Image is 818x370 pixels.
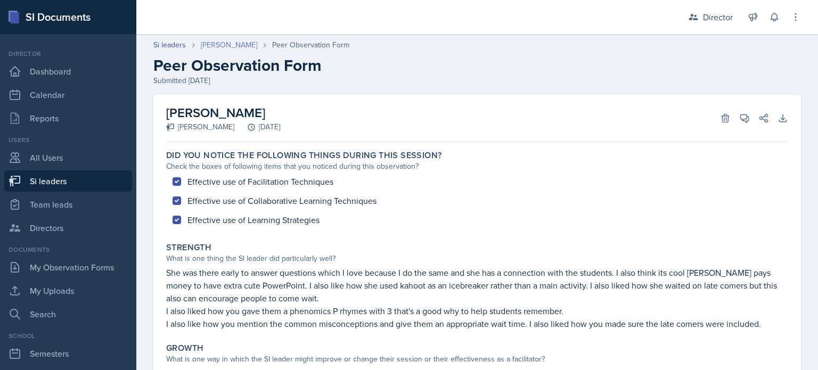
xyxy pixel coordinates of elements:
a: All Users [4,147,132,168]
p: She was there early to answer questions which I love because I do the same and she has a connecti... [166,266,788,305]
a: Search [4,303,132,325]
a: My Observation Forms [4,257,132,278]
a: Semesters [4,343,132,364]
div: Submitted [DATE] [153,75,801,86]
h2: [PERSON_NAME] [166,103,280,122]
a: My Uploads [4,280,132,301]
p: I also liked how you gave them a phenomics P rhymes with 3 that's a good why to help students rem... [166,305,788,317]
div: Director [4,49,132,59]
h2: Peer Observation Form [153,56,801,75]
div: Documents [4,245,132,254]
div: What is one way in which the SI leader might improve or change their session or their effectivene... [166,353,788,365]
a: Si leaders [153,39,186,51]
div: School [4,331,132,341]
a: Reports [4,108,132,129]
p: I also like how you mention the common misconceptions and give them an appropriate wait time. I a... [166,317,788,330]
div: Director [703,11,733,23]
label: Did you notice the following things during this session? [166,150,441,161]
a: Dashboard [4,61,132,82]
div: [DATE] [234,121,280,133]
a: Si leaders [4,170,132,192]
div: Users [4,135,132,145]
a: [PERSON_NAME] [201,39,257,51]
a: Calendar [4,84,132,105]
div: What is one thing the SI leader did particularly well? [166,253,788,264]
div: Peer Observation Form [272,39,349,51]
label: Growth [166,343,203,353]
div: Check the boxes of following items that you noticed during this observation? [166,161,788,172]
div: [PERSON_NAME] [166,121,234,133]
label: Strength [166,242,211,253]
a: Directors [4,217,132,239]
a: Team leads [4,194,132,215]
